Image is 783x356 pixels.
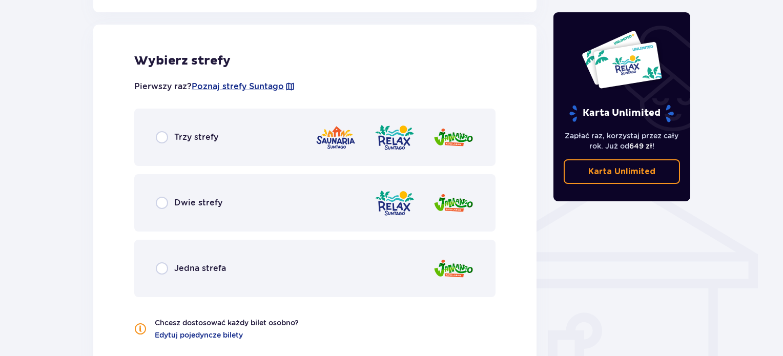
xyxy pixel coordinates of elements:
img: Jamango [433,189,474,218]
img: Jamango [433,123,474,152]
img: Jamango [433,254,474,283]
a: Poznaj strefy Suntago [192,81,284,92]
h2: Wybierz strefy [134,53,496,69]
a: Edytuj pojedyncze bilety [155,330,243,340]
p: Karta Unlimited [588,166,655,177]
span: Jedna strefa [174,263,226,274]
img: Saunaria [315,123,356,152]
p: Karta Unlimited [568,104,675,122]
span: 649 zł [629,142,652,150]
span: Dwie strefy [174,197,222,208]
img: Relax [374,189,415,218]
span: Trzy strefy [174,132,218,143]
img: Relax [374,123,415,152]
p: Chcesz dostosować każdy bilet osobno? [155,318,299,328]
a: Karta Unlimited [564,159,681,184]
p: Pierwszy raz? [134,81,295,92]
img: Dwie karty całoroczne do Suntago z napisem 'UNLIMITED RELAX', na białym tle z tropikalnymi liśćmi... [581,30,663,89]
p: Zapłać raz, korzystaj przez cały rok. Już od ! [564,131,681,151]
